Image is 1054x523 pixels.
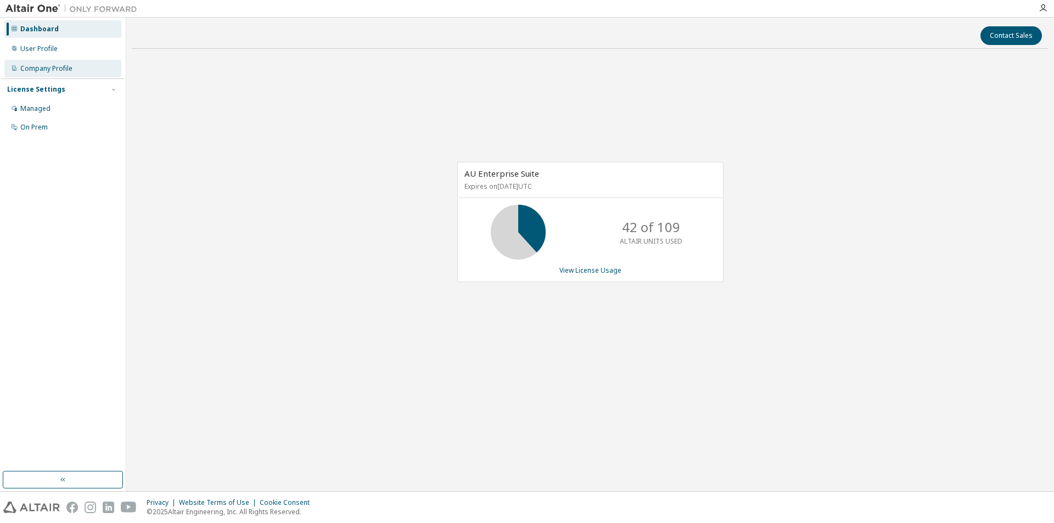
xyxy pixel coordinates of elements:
[260,498,316,507] div: Cookie Consent
[5,3,143,14] img: Altair One
[20,44,58,53] div: User Profile
[103,502,114,513] img: linkedin.svg
[980,26,1042,45] button: Contact Sales
[620,237,682,246] p: ALTAIR UNITS USED
[20,123,48,132] div: On Prem
[464,182,714,191] p: Expires on [DATE] UTC
[622,218,680,237] p: 42 of 109
[3,502,60,513] img: altair_logo.svg
[7,85,65,94] div: License Settings
[147,498,179,507] div: Privacy
[85,502,96,513] img: instagram.svg
[147,507,316,516] p: © 2025 Altair Engineering, Inc. All Rights Reserved.
[464,168,539,179] span: AU Enterprise Suite
[20,104,51,113] div: Managed
[179,498,260,507] div: Website Terms of Use
[559,266,621,275] a: View License Usage
[20,25,59,33] div: Dashboard
[121,502,137,513] img: youtube.svg
[20,64,72,73] div: Company Profile
[66,502,78,513] img: facebook.svg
